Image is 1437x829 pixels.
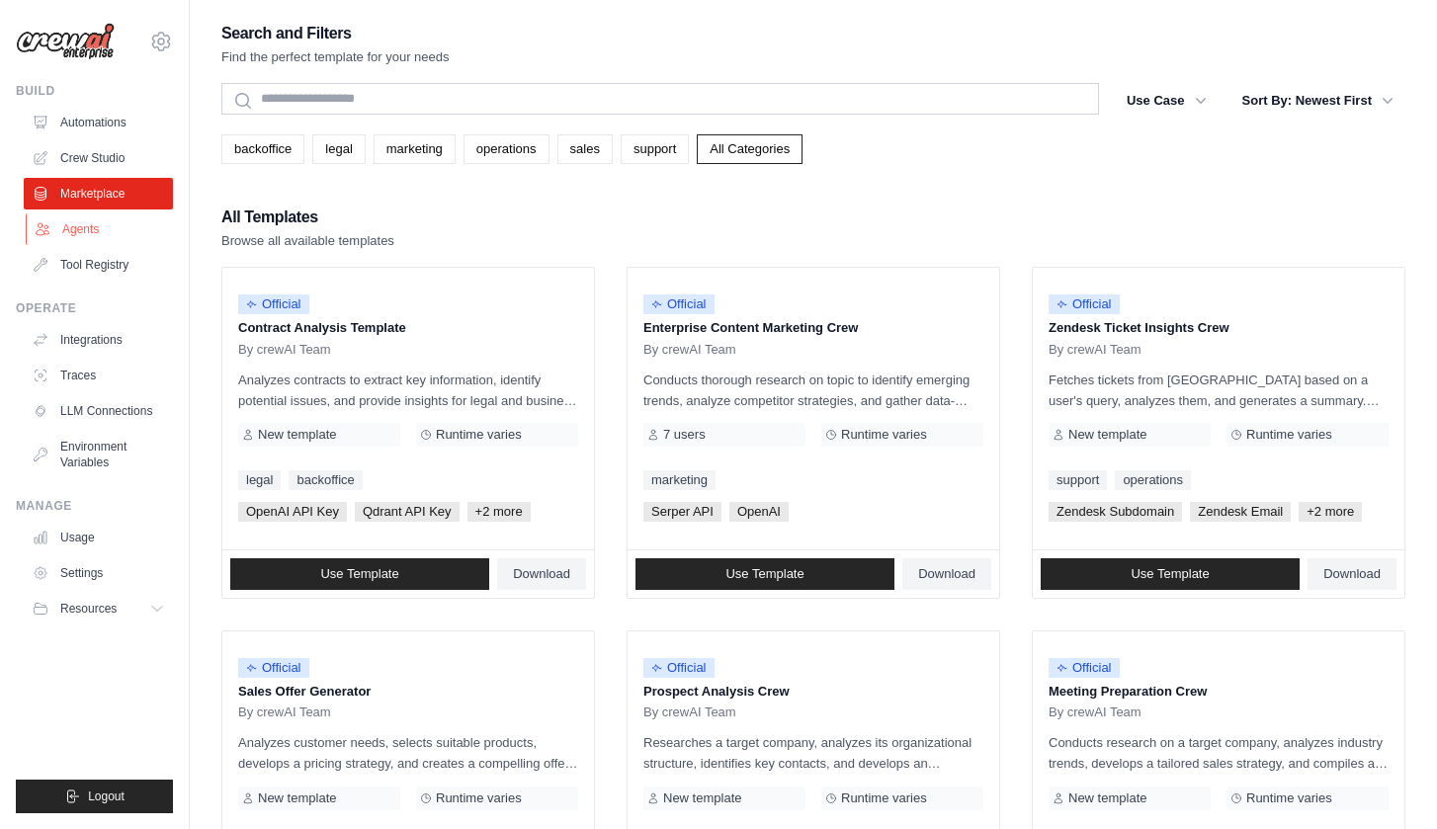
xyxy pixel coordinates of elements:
span: Zendesk Email [1190,502,1291,522]
span: Runtime varies [436,427,522,443]
a: Traces [24,360,173,391]
a: Usage [24,522,173,553]
span: Zendesk Subdomain [1049,502,1182,522]
p: Analyzes contracts to extract key information, identify potential issues, and provide insights fo... [238,370,578,411]
a: Use Template [635,558,894,590]
span: Logout [88,788,125,804]
a: support [1049,470,1107,490]
span: Download [1323,566,1381,582]
span: Official [643,294,715,314]
span: By crewAI Team [238,705,331,720]
a: backoffice [289,470,362,490]
p: Sales Offer Generator [238,682,578,702]
span: +2 more [467,502,531,522]
span: Runtime varies [841,427,927,443]
button: Use Case [1115,83,1219,119]
span: Download [513,566,570,582]
a: Tool Registry [24,249,173,281]
a: support [621,134,689,164]
a: marketing [643,470,716,490]
span: By crewAI Team [1049,342,1141,358]
a: All Categories [697,134,803,164]
a: Environment Variables [24,431,173,478]
span: Runtime varies [1246,427,1332,443]
p: Contract Analysis Template [238,318,578,338]
a: operations [1115,470,1191,490]
a: Crew Studio [24,142,173,174]
p: Researches a target company, analyzes its organizational structure, identifies key contacts, and ... [643,732,983,774]
span: Use Template [725,566,803,582]
a: Agents [26,213,175,245]
p: Find the perfect template for your needs [221,47,450,67]
a: LLM Connections [24,395,173,427]
span: OpenAI [729,502,789,522]
span: Official [1049,658,1120,678]
h2: All Templates [221,204,394,231]
p: Fetches tickets from [GEOGRAPHIC_DATA] based on a user's query, analyzes them, and generates a su... [1049,370,1389,411]
span: By crewAI Team [238,342,331,358]
span: Serper API [643,502,721,522]
div: Operate [16,300,173,316]
span: New template [1068,427,1146,443]
div: Build [16,83,173,99]
button: Sort By: Newest First [1230,83,1405,119]
a: Marketplace [24,178,173,209]
span: New template [258,427,336,443]
a: Download [902,558,991,590]
a: marketing [374,134,456,164]
span: Runtime varies [436,790,522,806]
img: Logo [16,23,115,60]
span: New template [1068,790,1146,806]
div: Manage [16,498,173,514]
span: Qdrant API Key [355,502,460,522]
span: Download [918,566,975,582]
span: Official [238,658,309,678]
span: By crewAI Team [643,342,736,358]
a: Use Template [1041,558,1300,590]
span: OpenAI API Key [238,502,347,522]
a: legal [238,470,281,490]
span: Use Template [320,566,398,582]
a: backoffice [221,134,304,164]
span: By crewAI Team [643,705,736,720]
a: legal [312,134,365,164]
span: +2 more [1299,502,1362,522]
span: Official [238,294,309,314]
a: sales [557,134,613,164]
a: Use Template [230,558,489,590]
p: Enterprise Content Marketing Crew [643,318,983,338]
span: By crewAI Team [1049,705,1141,720]
span: New template [258,790,336,806]
a: operations [464,134,549,164]
a: Download [1308,558,1396,590]
a: Integrations [24,324,173,356]
p: Analyzes customer needs, selects suitable products, develops a pricing strategy, and creates a co... [238,732,578,774]
h2: Search and Filters [221,20,450,47]
span: Official [643,658,715,678]
span: Use Template [1131,566,1209,582]
p: Conducts research on a target company, analyzes industry trends, develops a tailored sales strate... [1049,732,1389,774]
button: Resources [24,593,173,624]
a: Download [497,558,586,590]
p: Prospect Analysis Crew [643,682,983,702]
a: Automations [24,107,173,138]
span: 7 users [663,427,706,443]
span: Resources [60,601,117,617]
span: Official [1049,294,1120,314]
span: Runtime varies [841,790,927,806]
span: Runtime varies [1246,790,1332,806]
span: New template [663,790,741,806]
p: Conducts thorough research on topic to identify emerging trends, analyze competitor strategies, a... [643,370,983,411]
a: Settings [24,557,173,589]
p: Zendesk Ticket Insights Crew [1049,318,1389,338]
button: Logout [16,780,173,813]
p: Browse all available templates [221,231,394,251]
p: Meeting Preparation Crew [1049,682,1389,702]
